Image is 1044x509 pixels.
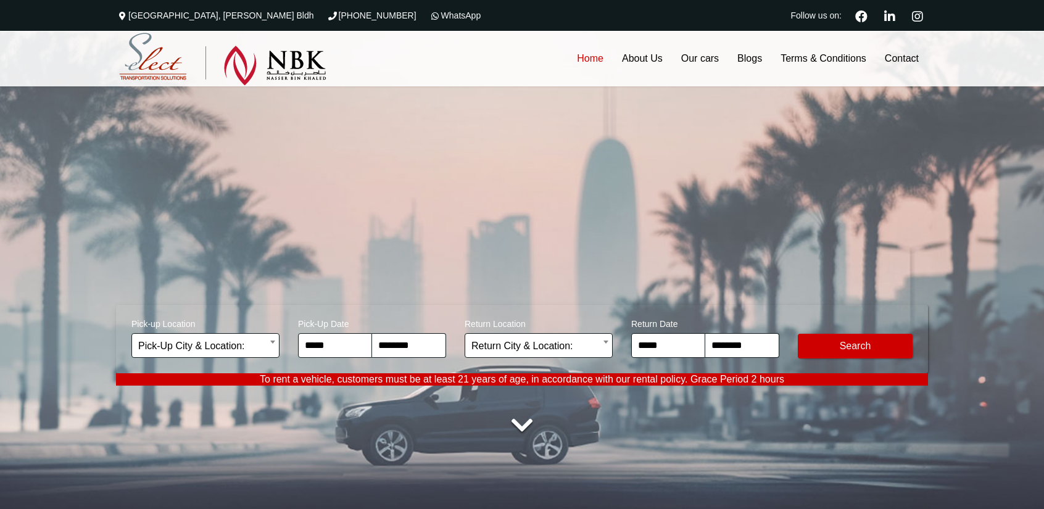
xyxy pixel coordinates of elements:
span: Pick-Up City & Location: [131,333,280,358]
a: Instagram [906,9,928,22]
a: Linkedin [879,9,900,22]
span: Return City & Location: [465,333,613,358]
span: Return Location [465,311,613,333]
span: Pick-Up City & Location: [138,334,273,358]
a: Home [568,31,613,86]
button: Modify Search [798,334,913,358]
a: Facebook [850,9,872,22]
span: Pick-up Location [131,311,280,333]
a: [PHONE_NUMBER] [326,10,416,20]
a: Contact [876,31,928,86]
img: Select Rent a Car [119,33,326,86]
span: Return City & Location: [471,334,606,358]
a: About Us [613,31,672,86]
a: WhatsApp [429,10,481,20]
span: Pick-Up Date [298,311,446,333]
a: Blogs [728,31,771,86]
a: Our cars [672,31,728,86]
p: To rent a vehicle, customers must be at least 21 years of age, in accordance with our rental poli... [116,373,928,386]
a: Terms & Conditions [771,31,876,86]
span: Return Date [631,311,779,333]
